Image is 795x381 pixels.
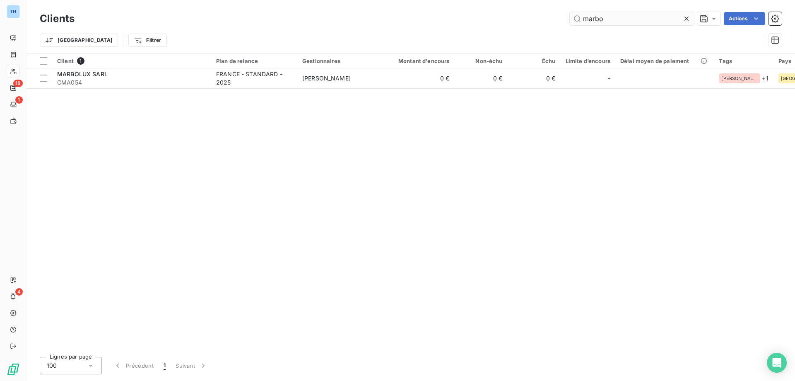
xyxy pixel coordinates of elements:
[108,357,159,374] button: Précédent
[13,80,23,87] span: 18
[767,353,787,373] div: Open Intercom Messenger
[566,58,610,64] div: Limite d’encours
[762,74,768,83] span: + 1
[57,78,206,87] span: CMA054
[216,70,292,87] div: FRANCE - STANDARD - 2025
[383,68,455,88] td: 0 €
[620,58,709,64] div: Délai moyen de paiement
[460,58,503,64] div: Non-échu
[302,75,351,82] span: [PERSON_NAME]
[57,58,74,64] span: Client
[15,288,23,296] span: 4
[508,68,561,88] td: 0 €
[608,74,610,83] span: -
[40,11,75,26] h3: Clients
[724,12,765,25] button: Actions
[513,58,556,64] div: Échu
[216,58,292,64] div: Plan de relance
[302,58,378,64] div: Gestionnaires
[455,68,508,88] td: 0 €
[57,70,108,78] span: MARBOLUX SARL
[388,58,450,64] div: Montant d'encours
[164,362,166,370] span: 1
[159,357,171,374] button: 1
[47,362,57,370] span: 100
[719,58,768,64] div: Tags
[77,57,84,65] span: 1
[40,34,118,47] button: [GEOGRAPHIC_DATA]
[7,5,20,18] div: TH
[570,12,694,25] input: Rechercher
[171,357,212,374] button: Suivant
[15,96,23,104] span: 1
[7,363,20,376] img: Logo LeanPay
[128,34,166,47] button: Filtrer
[721,76,758,81] span: [PERSON_NAME]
